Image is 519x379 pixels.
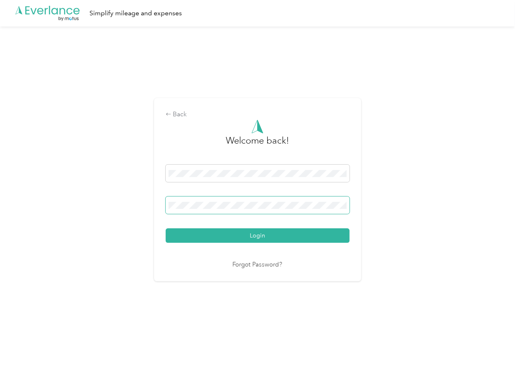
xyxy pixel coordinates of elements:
[226,134,289,156] h3: greeting
[89,8,182,19] div: Simplify mileage and expenses
[166,110,350,120] div: Back
[473,333,519,379] iframe: Everlance-gr Chat Button Frame
[166,228,350,243] button: Login
[233,260,282,270] a: Forgot Password?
